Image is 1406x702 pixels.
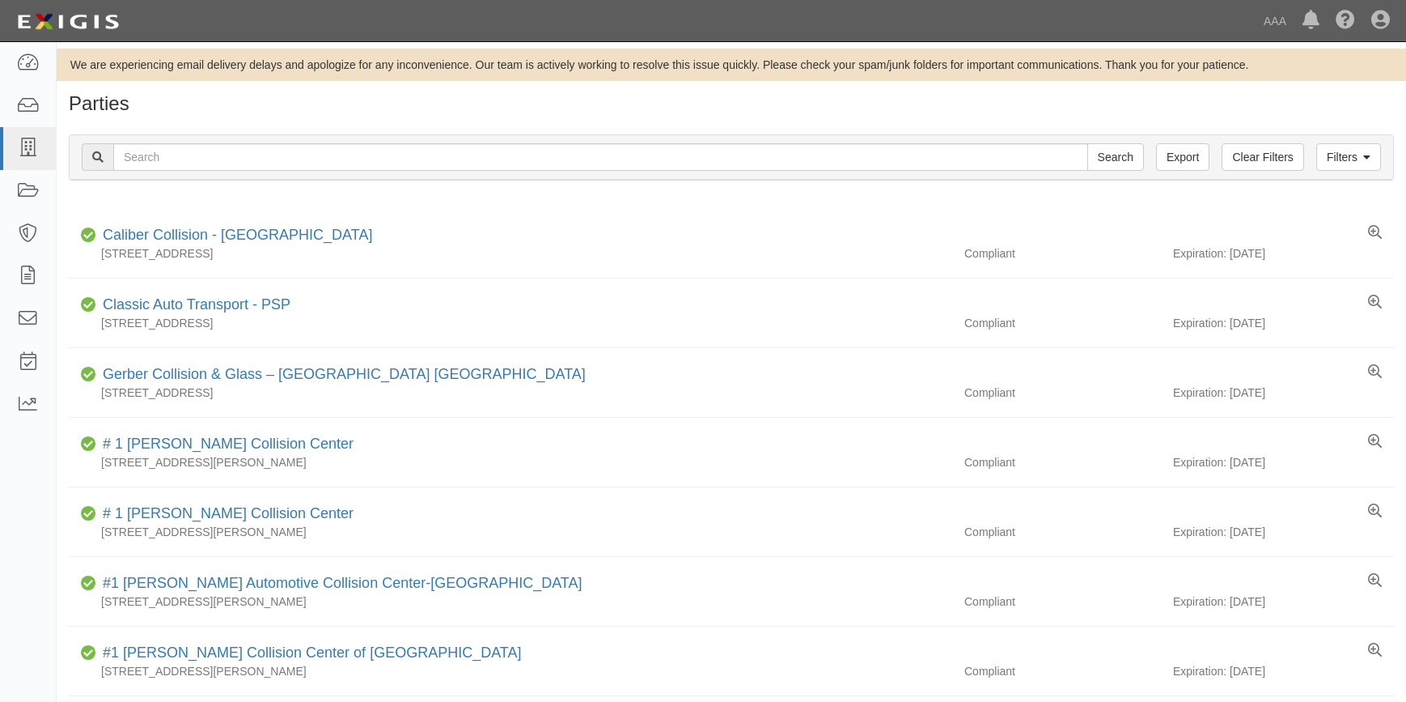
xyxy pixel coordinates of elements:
[96,295,290,316] div: Classic Auto Transport - PSP
[952,594,1173,610] div: Compliant
[1222,143,1303,171] a: Clear Filters
[1173,315,1394,331] div: Expiration: [DATE]
[69,663,952,679] div: [STREET_ADDRESS][PERSON_NAME]
[952,454,1173,470] div: Compliant
[81,369,96,381] i: Compliant
[1256,5,1294,37] a: AAA
[952,245,1173,262] div: Compliant
[96,504,354,525] div: # 1 Cochran Collision Center
[1368,295,1382,311] a: View results summary
[103,505,354,521] a: # 1 [PERSON_NAME] Collision Center
[103,366,586,382] a: Gerber Collision & Glass – [GEOGRAPHIC_DATA] [GEOGRAPHIC_DATA]
[69,245,952,262] div: [STREET_ADDRESS]
[96,434,354,455] div: # 1 Cochran Collision Center
[1316,143,1381,171] a: Filters
[81,648,96,659] i: Compliant
[96,573,582,594] div: #1 Cochran Automotive Collision Center-Monroeville
[103,575,582,591] a: #1 [PERSON_NAME] Automotive Collision Center-[GEOGRAPHIC_DATA]
[81,230,96,241] i: Compliant
[69,385,952,401] div: [STREET_ADDRESS]
[103,296,290,313] a: Classic Auto Transport - PSP
[103,436,354,452] a: # 1 [PERSON_NAME] Collision Center
[1368,364,1382,381] a: View results summary
[1156,143,1209,171] a: Export
[96,364,586,385] div: Gerber Collision & Glass – Houston Brighton
[952,663,1173,679] div: Compliant
[1173,245,1394,262] div: Expiration: [DATE]
[69,93,1394,114] h1: Parties
[103,227,372,243] a: Caliber Collision - [GEOGRAPHIC_DATA]
[12,7,124,36] img: logo-5460c22ac91f19d4615b14bd174203de0afe785f0fc80cf4dbbc73dc1793850b.png
[81,578,96,589] i: Compliant
[1087,143,1144,171] input: Search
[69,524,952,540] div: [STREET_ADDRESS][PERSON_NAME]
[1368,504,1382,520] a: View results summary
[1336,11,1355,31] i: Help Center - Complianz
[69,454,952,470] div: [STREET_ADDRESS][PERSON_NAME]
[1368,643,1382,659] a: View results summary
[1173,385,1394,401] div: Expiration: [DATE]
[1368,225,1382,241] a: View results summary
[952,385,1173,401] div: Compliant
[81,300,96,311] i: Compliant
[96,643,522,664] div: #1 Cochran Collision Center of Greensburg
[1173,663,1394,679] div: Expiration: [DATE]
[96,225,372,246] div: Caliber Collision - Gainesville
[952,315,1173,331] div: Compliant
[103,645,522,661] a: #1 [PERSON_NAME] Collision Center of [GEOGRAPHIC_DATA]
[1173,454,1394,470] div: Expiration: [DATE]
[57,57,1406,73] div: We are experiencing email delivery delays and apologize for any inconvenience. Our team is active...
[69,315,952,331] div: [STREET_ADDRESS]
[1368,573,1382,589] a: View results summary
[69,594,952,610] div: [STREET_ADDRESS][PERSON_NAME]
[1368,434,1382,450] a: View results summary
[113,143,1088,171] input: Search
[81,439,96,450] i: Compliant
[1173,524,1394,540] div: Expiration: [DATE]
[1173,594,1394,610] div: Expiration: [DATE]
[81,508,96,520] i: Compliant
[952,524,1173,540] div: Compliant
